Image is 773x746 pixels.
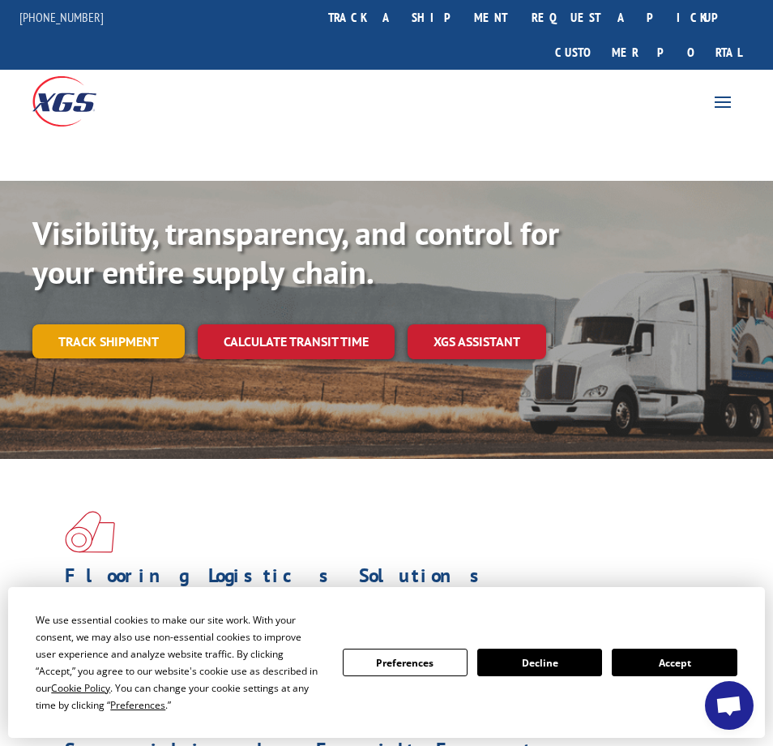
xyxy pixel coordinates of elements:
button: Accept [612,649,737,676]
span: Preferences [110,698,165,712]
a: Calculate transit time [198,324,395,359]
button: Preferences [343,649,468,676]
img: xgs-icon-total-supply-chain-intelligence-red [65,511,115,553]
a: Customer Portal [543,35,754,70]
h1: Flooring Logistics Solutions [65,566,696,594]
a: [PHONE_NUMBER] [19,9,104,25]
a: Track shipment [32,324,185,358]
span: Cookie Policy [51,681,110,695]
a: XGS ASSISTANT [408,324,546,359]
button: Decline [477,649,602,676]
div: Cookie Consent Prompt [8,587,765,738]
div: Open chat [705,681,754,730]
b: Visibility, transparency, and control for your entire supply chain. [32,212,559,293]
div: We use essential cookies to make our site work. With your consent, we may also use non-essential ... [36,611,322,714]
